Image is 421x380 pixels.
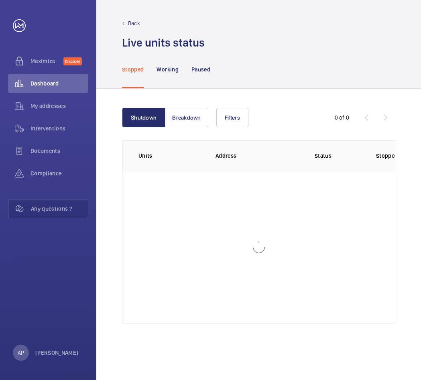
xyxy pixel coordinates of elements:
[18,349,24,357] p: AP
[335,114,349,122] div: 0 of 0
[31,169,88,177] span: Compliance
[122,35,205,50] h1: Live units status
[31,102,88,110] span: My addresses
[225,114,240,121] span: Filters
[191,65,210,73] p: Paused
[216,152,283,160] p: Address
[35,349,79,357] p: [PERSON_NAME]
[31,79,88,87] span: Dashboard
[216,108,248,127] button: Filters
[122,65,144,73] p: Stopped
[289,152,358,160] p: Status
[157,65,178,73] p: Working
[31,57,63,65] span: Maximize
[31,147,88,155] span: Documents
[128,19,140,27] p: Back
[31,205,88,213] span: Any questions ?
[165,108,208,127] button: Breakdown
[63,57,82,65] span: Discover
[31,124,88,132] span: Interventions
[122,108,165,127] button: Shutdown
[138,152,203,160] p: Units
